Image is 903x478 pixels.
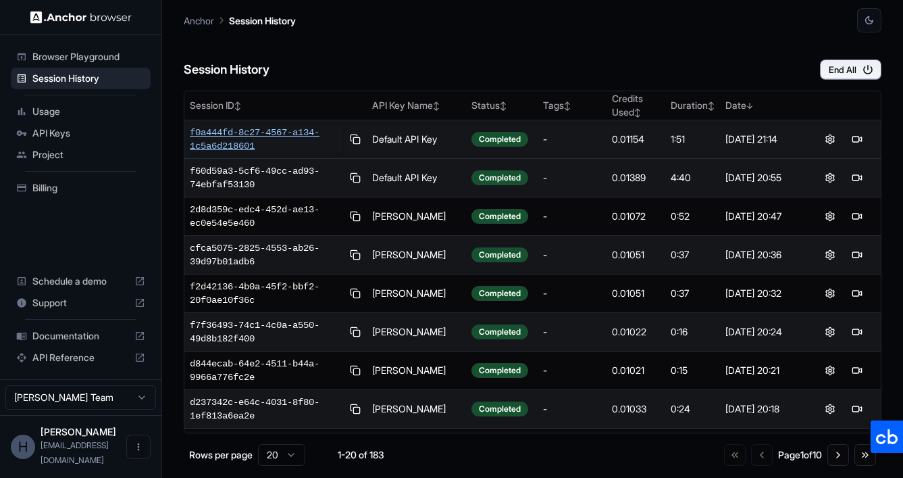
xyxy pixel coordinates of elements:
button: Open menu [126,435,151,459]
div: Support [11,292,151,314]
h6: Session History [184,60,269,80]
span: f60d59a3-5cf6-49cc-ad93-74ebfaf53130 [190,164,343,191]
td: [PERSON_NAME] [367,274,465,313]
div: Session ID [190,99,361,112]
div: Project [11,144,151,166]
div: Date [725,99,800,112]
div: [DATE] 20:32 [725,287,800,300]
div: Completed [471,170,528,185]
div: Duration [671,99,715,112]
div: API Reference [11,347,151,368]
div: [DATE] 20:18 [725,402,800,416]
div: 0.01051 [612,287,661,300]
div: Schedule a demo [11,270,151,292]
div: 0:24 [671,402,715,416]
span: API Reference [32,351,129,364]
span: Browser Playground [32,50,145,64]
div: Completed [471,402,528,416]
div: - [543,325,601,339]
td: [PERSON_NAME] [367,352,465,390]
span: ↕ [234,101,241,111]
div: Status [471,99,532,112]
span: cfca5075-2825-4553-ab26-39d97b01adb6 [190,241,343,268]
div: [DATE] 21:14 [725,133,800,146]
p: Anchor [184,14,214,28]
span: d237342c-e64c-4031-8f80-1ef813a6ea2e [190,396,343,423]
div: API Key Name [372,99,460,112]
td: [PERSON_NAME] [367,313,465,352]
div: Completed [471,286,528,301]
div: 0.01033 [612,402,661,416]
td: [PERSON_NAME] [367,429,465,467]
button: End All [820,59,881,80]
td: Default API Key [367,120,465,159]
div: 4:40 [671,171,715,185]
td: [PERSON_NAME] [367,236,465,274]
div: 0:37 [671,248,715,262]
div: - [543,364,601,377]
div: [DATE] 20:24 [725,325,800,339]
div: - [543,402,601,416]
span: hung@zalos.io [41,440,109,465]
span: API Keys [32,126,145,140]
div: 0.01051 [612,248,661,262]
div: 0.01022 [612,325,661,339]
div: 0.01072 [612,210,661,223]
span: f2d42136-4b0a-45f2-bbf2-20f0ae10f36c [190,280,343,307]
span: Schedule a demo [32,274,129,288]
div: - [543,133,601,146]
div: - [543,248,601,262]
div: [DATE] 20:47 [725,210,800,223]
div: H [11,435,35,459]
span: ↕ [433,101,440,111]
div: Completed [471,132,528,147]
p: Session History [229,14,296,28]
div: 0.01021 [612,364,661,377]
div: Completed [471,325,528,339]
div: 0:15 [671,364,715,377]
span: ↕ [564,101,571,111]
span: ↕ [500,101,507,111]
span: Support [32,296,129,310]
span: ↓ [746,101,753,111]
span: Usage [32,105,145,118]
div: 0.01154 [612,133,661,146]
div: - [543,287,601,300]
span: d844ecab-64e2-4511-b44a-9966a776fc2e [190,357,343,384]
div: 0:16 [671,325,715,339]
div: API Keys [11,122,151,144]
span: Documentation [32,329,129,343]
div: Page 1 of 10 [778,448,822,462]
img: Anchor Logo [30,11,132,24]
td: [PERSON_NAME] [367,390,465,429]
div: 0:37 [671,287,715,300]
span: ↕ [708,101,715,111]
div: Tags [543,99,601,112]
span: 2d8d359c-edc4-452d-ae13-ec0e54e5e460 [190,203,343,230]
div: Completed [471,363,528,378]
div: Browser Playground [11,46,151,68]
span: f7f36493-74c1-4c0a-a550-49d8b182f400 [190,318,343,345]
div: 1:51 [671,133,715,146]
td: Default API Key [367,159,465,197]
div: - [543,171,601,185]
span: Session History [32,72,145,85]
div: [DATE] 20:21 [725,364,800,377]
div: [DATE] 20:36 [725,248,800,262]
p: Rows per page [189,448,253,462]
span: Hung Hoang [41,426,116,437]
span: ↕ [634,107,641,118]
span: f0a444fd-8c27-4567-a134-1c5a6d218601 [190,126,343,153]
td: [PERSON_NAME] [367,197,465,236]
div: 0:52 [671,210,715,223]
div: - [543,210,601,223]
span: Project [32,148,145,162]
div: 1-20 of 183 [327,448,394,462]
div: Completed [471,247,528,262]
div: Credits Used [612,92,661,119]
div: Session History [11,68,151,89]
div: Completed [471,209,528,224]
div: 0.01389 [612,171,661,185]
div: Billing [11,177,151,199]
div: Documentation [11,325,151,347]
